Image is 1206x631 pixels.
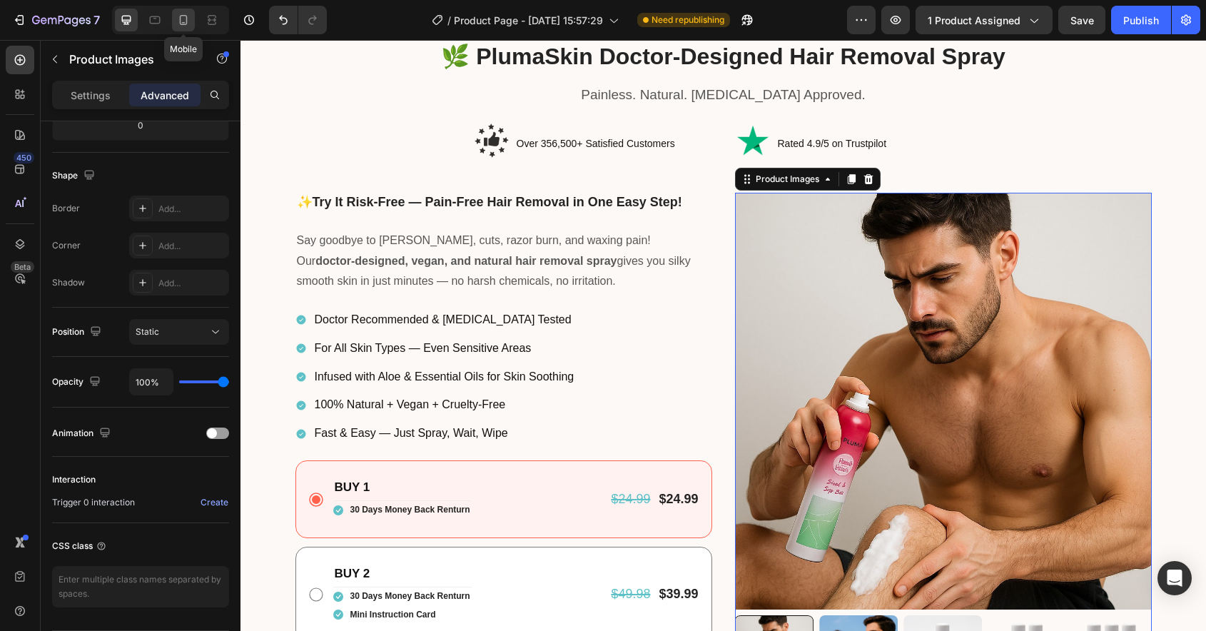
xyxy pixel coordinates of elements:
span: Static [136,326,159,337]
button: Publish [1111,6,1171,34]
p: 7 [93,11,100,29]
p: 100% Natural + Vegan + Cruelty-Free [74,355,334,375]
span: Product Page - [DATE] 15:57:29 [454,13,603,28]
strong: Try It Risk-Free — Pain-Free Hair Removal in One Easy Step! [72,155,442,169]
div: Shape [52,166,98,186]
p: Product Images [69,51,191,68]
div: Corner [52,239,81,252]
p: Over 356,500+ Satisfied Customers [276,95,435,113]
p: Settings [71,88,111,103]
div: CSS class [52,540,107,552]
iframe: Design area [240,40,1206,631]
p: Fast & Easy — Just Spray, Wait, Wipe [74,383,334,404]
div: Add... [158,277,226,290]
div: Undo/Redo [269,6,327,34]
div: Border [52,202,80,215]
div: Publish [1123,13,1159,28]
div: Product Images [512,133,582,146]
span: Save [1070,14,1094,26]
p: Rated 4.9/5 on Trustpilot [537,95,647,113]
a: PlumaSkin [495,153,911,570]
div: $24.99 [417,450,459,469]
span: Need republishing [652,14,724,26]
div: Opacity [52,373,103,392]
div: Animation [52,424,113,443]
button: Static [129,319,229,345]
h3: ✨ [55,153,472,172]
p: BUY 2 [94,526,230,542]
p: BUY 1 [94,440,230,455]
strong: doctor-designed, vegan, and natural hair removal spray [75,215,376,227]
div: $24.99 [369,450,411,469]
div: Add... [158,203,226,216]
input: Auto [130,369,173,395]
div: 450 [14,152,34,163]
div: Beta [11,261,34,273]
p: Doctor Recommended & [MEDICAL_DATA] Tested [74,270,334,291]
p: Infused with Aloe & Essential Oils for Skin Soothing [74,327,334,348]
button: 1 product assigned [916,6,1053,34]
img: gempages_574375403712414849-88cd12ac-71d4-4e6d-8372-bd8b0fa26cbc.png [495,83,530,118]
button: 7 [6,6,106,34]
div: Interaction [52,473,96,486]
button: Save [1058,6,1105,34]
input: 0 [126,114,155,136]
div: Open Intercom Messenger [1157,561,1192,595]
span: Trigger 0 interaction [52,496,135,509]
p: Advanced [141,88,189,103]
div: Create [201,496,228,509]
div: Shadow [52,276,85,289]
div: $39.99 [417,545,459,564]
p: Say goodbye to [PERSON_NAME], cuts, razor burn, and waxing pain! Our gives you silky smooth skin ... [56,191,470,252]
p: Mini Instruction Card [110,567,196,583]
p: 30 Days Money Back Renturn [110,549,230,565]
span: / [447,13,451,28]
button: Create [200,494,229,511]
p: For All Skin Types — Even Sensitive Areas [74,298,334,319]
div: $49.98 [369,545,411,564]
p: 30 Days Money Back Renturn [110,463,230,478]
div: Position [52,323,104,342]
div: Add... [158,240,226,253]
span: 1 product assigned [928,13,1020,28]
